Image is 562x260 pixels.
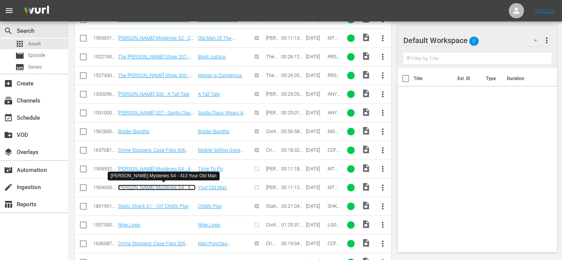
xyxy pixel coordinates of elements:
[4,148,13,157] span: Overlays
[374,66,392,85] button: more_vert
[198,185,227,190] a: Your Old Man
[93,147,116,153] div: 163708179
[306,147,325,153] div: [DATE]
[118,128,150,134] a: Border Bandits
[198,110,246,121] a: Santa Claus Wears A Gun
[327,222,339,233] span: LG0302F
[93,110,116,116] div: 153100021
[93,166,116,172] div: 190493299
[361,89,371,98] span: Video
[374,141,392,159] button: more_vert
[93,128,116,134] div: 156283026
[361,108,371,117] span: Video
[378,127,387,136] span: more_vert
[4,96,13,105] span: Channels
[378,239,387,248] span: more_vert
[15,51,24,60] span: Episode
[198,241,247,258] a: Man Punches [DEMOGRAPHIC_DATA]
[28,63,42,71] span: Series
[198,166,223,172] a: Time To Fly
[266,166,279,200] span: [PERSON_NAME] Mysteries S4
[111,173,217,179] div: [PERSON_NAME] Mysteries S4 - 413 Your Old Man
[327,54,339,65] span: RRS207F
[118,54,192,65] a: The [PERSON_NAME] Show 207 - Blind Justice
[266,147,279,176] span: Crime Stoppers: Case Files
[281,54,304,59] div: 00:26:12.907
[4,200,13,209] span: Reports
[281,185,304,190] div: 00:11:12.127
[414,68,453,89] th: Title
[266,185,279,219] span: [PERSON_NAME] Mysteries S4
[469,33,479,49] span: 0
[4,79,13,88] span: Create
[15,39,24,48] span: Asset
[198,72,242,78] a: Money Is Dangerous
[361,51,371,61] span: Video
[266,54,279,82] span: The [PERSON_NAME] Show
[93,185,116,190] div: 190493301
[118,166,196,177] a: [PERSON_NAME] Mysteries S4 - 401 Time To Fly
[281,110,304,116] div: 00:25:01.418
[378,90,387,99] span: more_vert
[374,197,392,215] button: more_vert
[118,110,194,121] a: [PERSON_NAME] 327 - Santa Claus Wears A Gun
[374,122,392,141] button: more_vert
[93,54,116,59] div: 152276031
[374,234,392,253] button: more_vert
[542,31,551,50] button: more_vert
[327,185,339,196] span: MTM413F
[481,68,502,89] th: Type
[452,68,481,89] th: Ext. ID
[378,202,387,211] span: more_vert
[361,164,371,173] span: Video
[306,222,325,228] div: [DATE]
[378,34,387,43] span: more_vert
[327,203,340,215] span: SHK107F
[266,128,279,140] span: Content
[4,130,13,140] span: VOD
[378,164,387,173] span: more_vert
[361,33,371,42] span: Video
[327,128,340,140] span: MG0021F
[361,201,371,210] span: Video
[361,70,371,79] span: Video
[306,54,325,59] div: [DATE]
[306,91,325,97] div: [DATE]
[93,222,116,228] div: 155735070
[118,203,189,209] a: Static Shock S1 - 107 Child's Play
[266,222,279,233] span: Content
[306,185,325,190] div: [DATE]
[4,26,13,35] span: Search
[118,222,140,228] a: Nine Lives
[374,85,392,103] button: more_vert
[535,8,555,14] a: Sign Out
[327,72,339,84] span: RRS509F
[266,72,279,101] span: The [PERSON_NAME] Show
[5,6,14,15] span: menu
[198,222,220,228] a: Nine Lives
[266,110,279,127] span: [PERSON_NAME]
[4,183,13,192] span: Ingestion
[118,147,188,159] a: Crime Stoppers: Case Files 606 Mobile Selling Gone Wrong
[93,241,116,246] div: 163608770
[327,147,339,159] span: CCF606F
[18,2,55,20] img: ans4CAIJ8jUAAAAAAAAAAAAAAAAAAAAAAAAgQb4GAAAAAAAAAAAAAAAAAAAAAAAAJMjXAAAAAAAAAAAAAAAAAAAAAAAAgAT5G...
[266,203,279,220] span: Static Shock S1
[281,203,304,209] div: 00:21:04.997
[542,36,551,45] span: more_vert
[198,203,222,209] a: Child's Play
[306,128,325,134] div: [DATE]
[118,35,196,47] a: [PERSON_NAME] Mysteries S2 - 205 Old Man Of The Mountain
[378,71,387,80] span: more_vert
[266,35,279,69] span: [PERSON_NAME] Mysteries S2
[93,203,116,209] div: 189190141
[281,72,304,78] div: 00:26:05.998
[361,220,371,229] span: Video
[306,203,325,209] div: [DATE]
[306,110,325,116] div: [DATE]
[281,91,304,97] div: 00:25:05.838
[118,241,188,258] a: Crime Stoppers: Case Files 505 Man Punches [DEMOGRAPHIC_DATA]
[306,241,325,246] div: [DATE]
[361,145,371,154] span: Video
[306,72,325,78] div: [DATE]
